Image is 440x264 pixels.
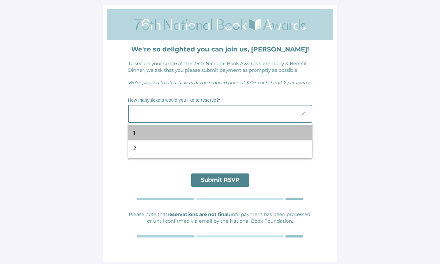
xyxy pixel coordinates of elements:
[191,173,249,187] a: Submit RSVP
[131,45,309,53] strong: We're so delighted you can join us, [PERSON_NAME]!
[128,97,312,104] p: How many tickets would you like to reserve?
[201,176,240,183] span: Submit RSVP
[128,80,312,85] span: We're pleased to offer tickets at the reduced price of $375 each. Limit 2 per invitee.
[133,129,302,137] div: 1
[128,60,307,73] span: To secure your space at the 76th National Book Awards Ceremony & Benefit Dinner, we ask that you ...
[167,211,229,217] strong: reservations are not final
[133,144,302,152] div: 2
[129,211,311,224] span: Please note that until payment has been processed, or until confirmed via email by the National B...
